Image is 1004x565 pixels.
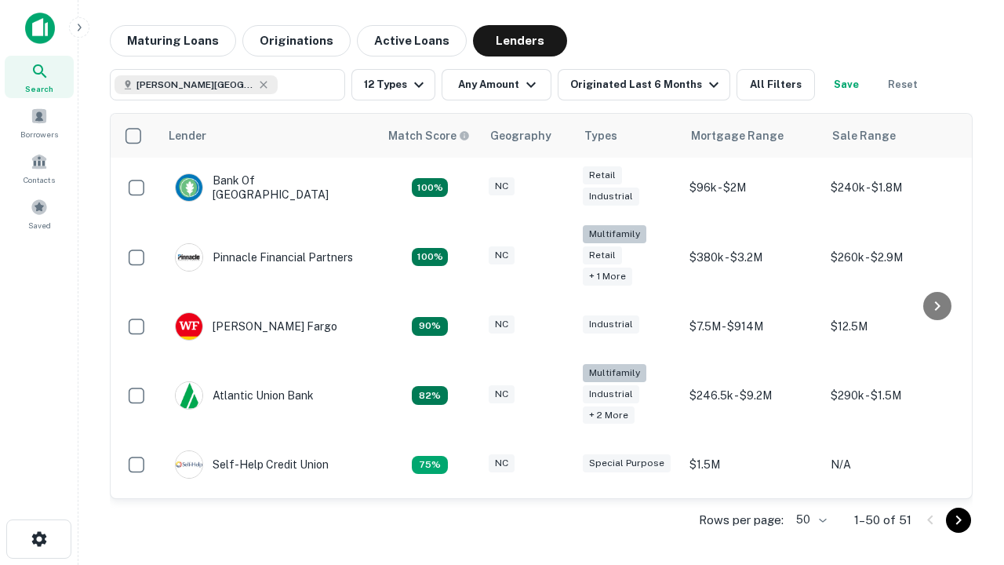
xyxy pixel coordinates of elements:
div: NC [489,385,515,403]
div: Mortgage Range [691,126,784,145]
div: Lender [169,126,206,145]
div: Geography [490,126,551,145]
div: NC [489,246,515,264]
div: NC [489,454,515,472]
button: Lenders [473,25,567,56]
div: + 2 more [583,406,635,425]
img: picture [176,382,202,409]
div: Bank Of [GEOGRAPHIC_DATA] [175,173,363,202]
div: 50 [790,508,829,531]
div: Matching Properties: 14, hasApolloMatch: undefined [412,178,448,197]
td: $7.5M - $914M [682,297,823,356]
a: Contacts [5,147,74,189]
img: capitalize-icon.png [25,13,55,44]
button: Originated Last 6 Months [558,69,730,100]
div: Special Purpose [583,454,671,472]
button: Reset [878,69,928,100]
div: Matching Properties: 11, hasApolloMatch: undefined [412,386,448,405]
div: Matching Properties: 12, hasApolloMatch: undefined [412,317,448,336]
button: Originations [242,25,351,56]
button: Maturing Loans [110,25,236,56]
td: $380k - $3.2M [682,217,823,297]
div: [PERSON_NAME] Fargo [175,312,337,341]
th: Types [575,114,682,158]
div: Types [584,126,617,145]
img: picture [176,313,202,340]
p: Rows per page: [699,511,784,530]
td: $12.5M [823,297,964,356]
div: Atlantic Union Bank [175,381,314,410]
div: Capitalize uses an advanced AI algorithm to match your search with the best lender. The match sco... [388,127,470,144]
button: All Filters [737,69,815,100]
th: Sale Range [823,114,964,158]
img: picture [176,244,202,271]
span: [PERSON_NAME][GEOGRAPHIC_DATA], [GEOGRAPHIC_DATA] [136,78,254,92]
td: $260k - $2.9M [823,217,964,297]
th: Capitalize uses an advanced AI algorithm to match your search with the best lender. The match sco... [379,114,481,158]
div: Industrial [583,385,639,403]
div: Matching Properties: 24, hasApolloMatch: undefined [412,248,448,267]
button: Active Loans [357,25,467,56]
h6: Match Score [388,127,467,144]
span: Contacts [24,173,55,186]
img: picture [176,174,202,201]
div: Sale Range [832,126,896,145]
td: $1.5M [682,435,823,494]
span: Search [25,82,53,95]
td: $246.5k - $9.2M [682,356,823,436]
a: Saved [5,192,74,235]
div: Matching Properties: 10, hasApolloMatch: undefined [412,456,448,475]
td: N/A [823,435,964,494]
button: Go to next page [946,508,971,533]
a: Borrowers [5,101,74,144]
th: Geography [481,114,575,158]
iframe: Chat Widget [926,439,1004,515]
div: NC [489,177,515,195]
div: Originated Last 6 Months [570,75,723,94]
div: Pinnacle Financial Partners [175,243,353,272]
button: 12 Types [351,69,435,100]
span: Borrowers [20,128,58,140]
td: $290k - $1.5M [823,356,964,436]
td: $240k - $1.8M [823,158,964,217]
th: Mortgage Range [682,114,823,158]
div: Retail [583,166,622,184]
div: NC [489,315,515,334]
a: Search [5,56,74,98]
div: Industrial [583,188,639,206]
div: + 1 more [583,268,632,286]
th: Lender [159,114,379,158]
div: Industrial [583,315,639,334]
button: Save your search to get updates of matches that match your search criteria. [821,69,871,100]
img: picture [176,451,202,478]
div: Self-help Credit Union [175,450,329,479]
div: Multifamily [583,364,646,382]
span: Saved [28,219,51,231]
button: Any Amount [442,69,551,100]
td: $96k - $2M [682,158,823,217]
div: Retail [583,246,622,264]
div: Multifamily [583,225,646,243]
p: 1–50 of 51 [854,511,911,530]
